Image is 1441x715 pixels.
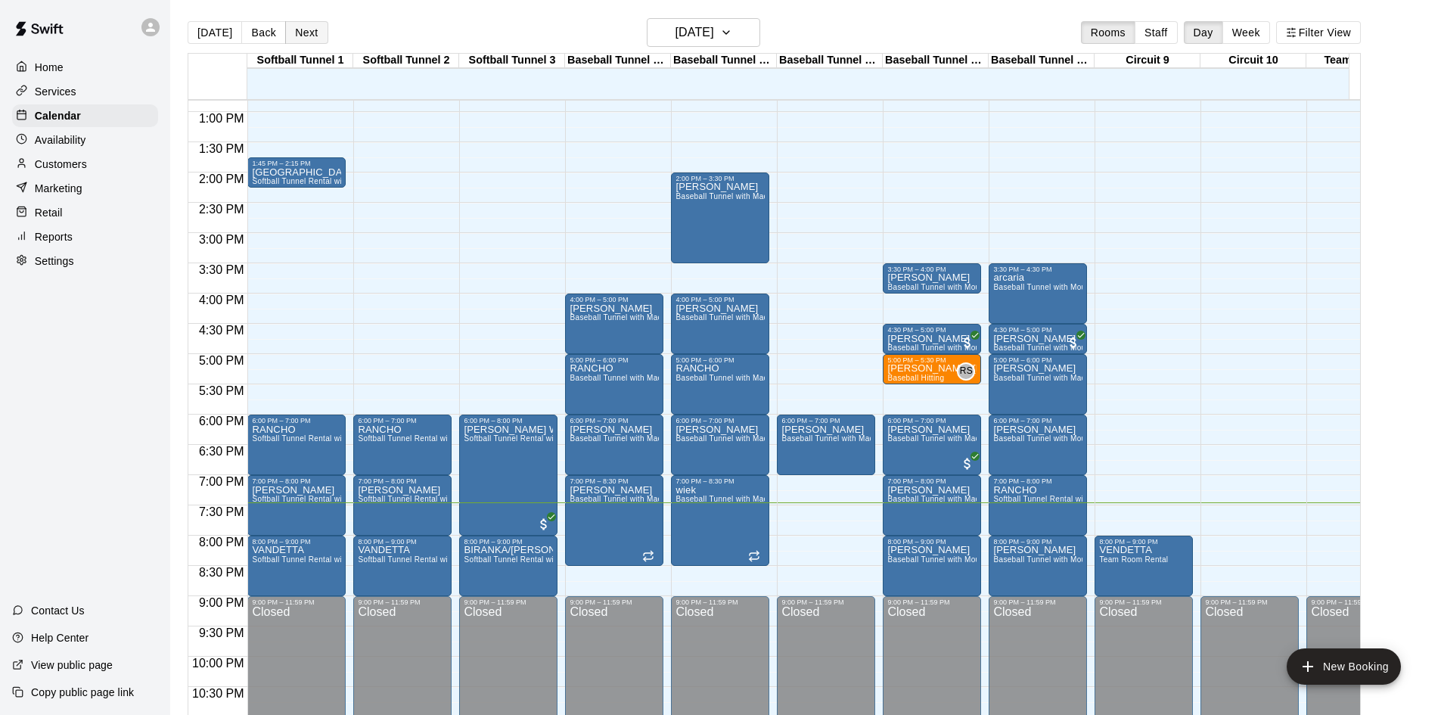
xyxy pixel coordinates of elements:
div: 8:00 PM – 9:00 PM [993,538,1082,546]
div: 2:00 PM – 3:30 PM: Polston [671,173,769,263]
div: 4:00 PM – 5:00 PM [570,296,659,303]
div: 9:00 PM – 11:59 PM [1311,598,1400,606]
a: Marketing [12,177,158,200]
div: Availability [12,129,158,151]
span: 1:30 PM [195,142,248,155]
div: 3:30 PM – 4:30 PM [993,266,1082,273]
span: Softball Tunnel Rental with Machine [252,434,381,443]
span: Baseball Tunnel with Machine [675,192,783,201]
span: 2:30 PM [195,203,248,216]
div: 6:00 PM – 7:00 PM [781,417,871,424]
div: 5:00 PM – 5:30 PM: MIKE STIEN/RYAN [883,354,981,384]
a: Settings [12,250,158,272]
span: Softball Tunnel Rental with Machine [358,434,487,443]
a: Customers [12,153,158,176]
span: 7:30 PM [195,505,248,518]
div: 6:00 PM – 7:00 PM: Corey Blake [883,415,981,475]
div: 6:00 PM – 7:00 PM [252,417,341,424]
p: Availability [35,132,86,148]
span: Baseball Tunnel with Machine [570,313,677,322]
span: Recurring event [748,550,760,562]
span: Baseball Tunnel with Mound [993,555,1095,564]
div: Circuit 9 [1095,54,1200,68]
div: 6:00 PM – 7:00 PM: LOYD TURNER [671,415,769,475]
div: 8:00 PM – 9:00 PM [464,538,553,546]
button: Back [241,21,286,44]
span: Baseball Tunnel with Machine [570,434,677,443]
span: Baseball Tunnel with Machine [993,374,1101,382]
button: Staff [1135,21,1178,44]
a: Calendar [12,104,158,127]
span: Baseball Tunnel with Machine [675,434,783,443]
span: Baseball Tunnel with Mound [993,344,1095,352]
span: 10:30 PM [188,687,247,700]
div: 1:45 PM – 2:15 PM [252,160,341,167]
div: 7:00 PM – 8:30 PM: weik [565,475,663,566]
button: [DATE] [188,21,242,44]
div: 3:30 PM – 4:30 PM: arcaria [989,263,1087,324]
button: Week [1222,21,1270,44]
div: Baseball Tunnel 5 (Machine) [671,54,777,68]
div: 5:00 PM – 6:00 PM [570,356,659,364]
div: Baseball Tunnel 6 (Machine) [777,54,883,68]
span: 4:00 PM [195,294,248,306]
div: Home [12,56,158,79]
div: 6:00 PM – 7:00 PM [887,417,977,424]
div: Baseball Tunnel 4 (Machine) [565,54,671,68]
span: Baseball Tunnel with Mound [993,434,1095,443]
div: 6:00 PM – 7:00 PM [675,417,765,424]
button: [DATE] [647,18,760,47]
div: 4:00 PM – 5:00 PM: JUSTIN CREWSE [671,294,769,354]
p: Calendar [35,108,81,123]
div: 8:00 PM – 9:00 PM: BIRANKA/VANDETTA [459,536,557,596]
p: Home [35,60,64,75]
span: Ryan Sowards [963,362,975,381]
span: 7:00 PM [195,475,248,488]
div: 6:00 PM – 7:00 PM [570,417,659,424]
div: 6:00 PM – 8:00 PM: Joy Miner Wine [459,415,557,536]
span: Baseball Tunnel with Machine [781,434,889,443]
span: Baseball Tunnel with Mound [887,283,989,291]
div: 2:00 PM – 3:30 PM [675,175,765,182]
span: 1:00 PM [195,112,248,125]
div: 5:00 PM – 6:00 PM: ARRENDALE [989,354,1087,415]
div: Ryan Sowards [957,362,975,381]
span: Baseball Tunnel with Mound [887,555,989,564]
div: 7:00 PM – 8:30 PM: wiek [671,475,769,566]
div: 6:00 PM – 7:00 PM: RANCHO [353,415,452,475]
span: 8:00 PM [195,536,248,549]
div: 7:00 PM – 8:00 PM: thies [353,475,452,536]
div: 8:00 PM – 9:00 PM: VENDETTA [1095,536,1193,596]
div: 4:30 PM – 5:00 PM: Grayson Scrivner [989,324,1087,354]
div: 9:00 PM – 11:59 PM [464,598,553,606]
button: Filter View [1276,21,1361,44]
div: Retail [12,201,158,224]
div: 7:00 PM – 8:00 PM [358,477,447,485]
div: 4:00 PM – 5:00 PM [675,296,765,303]
div: Team Room 1 [1306,54,1412,68]
span: Softball Tunnel Rental with Machine [252,177,381,185]
span: Baseball Tunnel with Machine [570,374,677,382]
span: 5:30 PM [195,384,248,397]
p: Settings [35,253,74,269]
a: Services [12,80,158,103]
div: 9:00 PM – 11:59 PM [675,598,765,606]
div: Circuit 10 [1200,54,1306,68]
div: 7:00 PM – 8:00 PM: thies [247,475,346,536]
div: 6:00 PM – 8:00 PM [464,417,553,424]
span: Softball Tunnel Rental with Machine [358,555,487,564]
span: 4:30 PM [195,324,248,337]
span: Softball Tunnel Rental with Machine [252,495,381,503]
button: Rooms [1081,21,1135,44]
div: 5:00 PM – 6:00 PM: RANCHO [565,354,663,415]
div: 6:00 PM – 7:00 PM: RANCHO [247,415,346,475]
span: 6:00 PM [195,415,248,427]
span: Baseball Tunnel with Machine [887,434,995,443]
div: 1:45 PM – 2:15 PM: HAMPTON [247,157,346,188]
div: 3:30 PM – 4:00 PM [887,266,977,273]
div: 9:00 PM – 11:59 PM [781,598,871,606]
div: 6:00 PM – 7:00 PM: BRIAN B [989,415,1087,475]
